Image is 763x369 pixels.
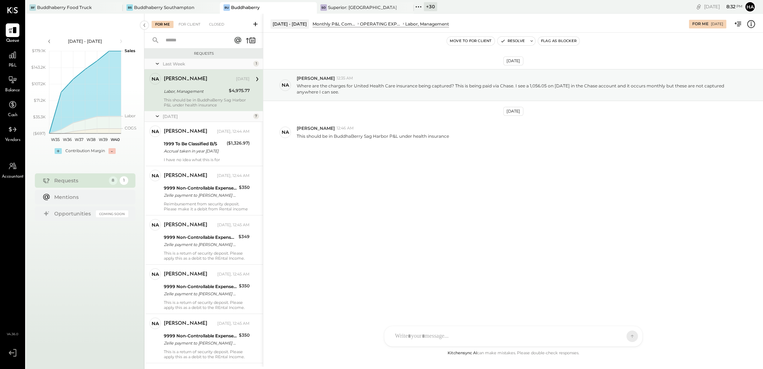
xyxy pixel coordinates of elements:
text: W37 [75,137,83,142]
div: $4,975.77 [229,87,250,94]
text: ($697) [33,131,46,136]
a: P&L [0,48,25,69]
div: [PERSON_NAME] [164,320,207,327]
div: Closed [205,21,228,28]
span: 12:35 AM [337,76,353,81]
div: This is a return of security deposit. Please apply this as a debit to the REntal Income. [164,251,250,261]
div: 9999 Non-Controllable Expenses:Other Income and Expenses:To Be Classified P&L [164,332,237,340]
div: [PERSON_NAME] [164,172,207,179]
div: na [152,76,159,82]
div: Buddhaberry Food Truck [37,4,92,10]
div: Coming Soon [96,210,128,217]
div: [DATE], 12:45 AM [217,272,250,277]
span: Cash [8,112,17,119]
text: $71.2K [34,98,46,103]
div: [DATE] - [DATE] [55,38,116,44]
div: Bu [223,4,230,11]
div: [DATE], 12:45 AM [217,222,250,228]
div: na [282,129,289,136]
span: [PERSON_NAME] [297,125,335,131]
button: Ha [744,1,756,13]
div: Opportunities [54,210,92,217]
div: na [282,82,289,88]
div: + [55,148,62,154]
div: [DATE] [704,3,743,10]
span: [PERSON_NAME] [297,75,335,81]
button: Move to for client [447,37,495,45]
text: $35.3K [33,114,46,119]
text: W40 [110,137,119,142]
div: Buddhaberry Southampton [134,4,194,10]
div: [DATE], 12:44 AM [217,173,250,179]
div: Zelle payment to [PERSON_NAME] XXXXXXX3091 [164,241,236,248]
div: na [152,128,159,135]
div: [PERSON_NAME] [164,271,207,278]
p: Where are the charges for United Health Care insurance being captured? This is being paid via Cha... [297,83,734,95]
div: [DATE] - [DATE] [270,19,309,28]
span: Vendors [5,137,20,143]
div: Accrual taken in year [DATE] [164,147,225,155]
span: P&L [9,63,17,69]
div: + 30 [424,2,437,11]
div: Last Week [163,61,251,67]
div: 8 [109,176,117,185]
text: W39 [98,137,107,142]
text: W36 [63,137,71,142]
div: [PERSON_NAME] [164,222,207,229]
div: Mentions [54,193,125,201]
div: [DATE] [236,76,250,82]
div: For Client [175,21,204,28]
text: W35 [51,137,59,142]
span: Queue [6,38,19,44]
div: [DATE], 12:44 AM [217,129,250,135]
text: Sales [125,48,135,53]
div: This is a return of security deposit. Please apply this as a debit to the REntal Income. [164,300,250,310]
div: na [152,172,159,179]
div: This should be in BuddhaBerry Sag Harbor P&L under health insurance [164,97,250,108]
div: 1999 To Be Classified B/S [164,140,225,147]
div: [DATE], 12:45 AM [217,321,250,327]
div: na [152,222,159,228]
div: 9999 Non-Controllable Expenses:Other Income and Expenses:To Be Classified P&L [164,184,237,192]
div: [DATE] [711,22,723,27]
div: 7 [253,113,259,119]
div: This is a return of security deposit. Please apply this as a debit to the REntal Income. [164,349,250,359]
div: For Me [692,21,708,27]
text: $143.2K [31,65,46,70]
div: [PERSON_NAME] [164,128,207,135]
div: BF [29,4,36,11]
div: BS [126,4,133,11]
button: Flag as Blocker [538,37,579,45]
div: 9999 Non-Controllable Expenses:Other Income and Expenses:To Be Classified P&L [164,234,236,241]
div: na [152,271,159,278]
div: Labor, Management [405,21,449,27]
a: Cash [0,98,25,119]
div: Monthly P&L Comparison [313,21,356,27]
div: [DATE] [163,113,251,119]
div: For Me [152,21,174,28]
text: W38 [87,137,96,142]
button: Resolve [498,37,528,45]
div: Labor, Management [164,88,227,95]
div: [PERSON_NAME] [164,76,207,83]
div: copy link [695,3,702,10]
div: $349 [239,233,250,240]
div: $350 [239,332,250,339]
a: Accountant [0,159,25,180]
text: COGS [125,126,137,131]
div: Reimbursement from security deposit. Please make it a debit from Rental income [164,201,250,211]
div: Requests [54,177,105,184]
div: Buddhaberry [231,4,260,10]
div: SO [320,4,327,11]
p: This should be in BuddhaBerry Sag Harbor P&L under health insurance [297,133,449,139]
div: 9999 Non-Controllable Expenses:Other Income and Expenses:To Be Classified P&L [164,283,237,290]
div: Zelle payment to [PERSON_NAME] XXXXXXX1610 [164,340,237,347]
text: Labor [125,113,135,118]
div: $350 [239,282,250,290]
div: Contribution Margin [65,148,105,154]
div: Superior: [GEOGRAPHIC_DATA] [328,4,397,10]
div: Zelle payment to [PERSON_NAME] XXXXXXX7471 [164,290,237,297]
text: $179.1K [32,48,46,53]
a: Balance [0,73,25,94]
a: Vendors [0,123,25,143]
